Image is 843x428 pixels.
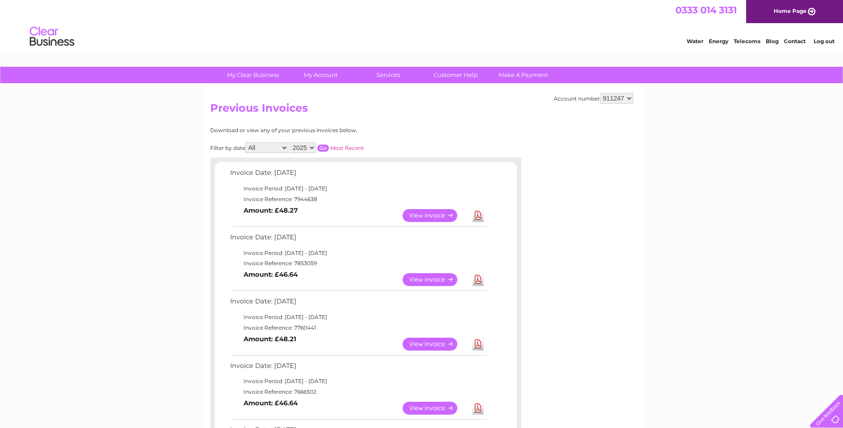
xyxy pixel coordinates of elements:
[212,5,632,43] div: Clear Business is a trading name of Verastar Limited (registered in [GEOGRAPHIC_DATA] No. 3667643...
[228,312,488,323] td: Invoice Period: [DATE] - [DATE]
[472,338,483,351] a: Download
[216,67,290,83] a: My Clear Business
[814,38,835,44] a: Log out
[734,38,760,44] a: Telecoms
[244,335,296,343] b: Amount: £48.21
[228,194,488,205] td: Invoice Reference: 7944638
[228,376,488,387] td: Invoice Period: [DATE] - [DATE]
[472,402,483,415] a: Download
[487,67,560,83] a: Make A Payment
[210,142,443,153] div: Filter by date
[784,38,806,44] a: Contact
[403,402,468,415] a: View
[228,387,488,397] td: Invoice Reference: 7666502
[228,323,488,333] td: Invoice Reference: 7760441
[472,209,483,222] a: Download
[472,273,483,286] a: Download
[228,167,488,183] td: Invoice Date: [DATE]
[687,38,703,44] a: Water
[330,145,364,151] a: Most Recent
[403,338,468,351] a: View
[228,231,488,248] td: Invoice Date: [DATE]
[228,360,488,376] td: Invoice Date: [DATE]
[228,248,488,258] td: Invoice Period: [DATE] - [DATE]
[419,67,492,83] a: Customer Help
[228,295,488,312] td: Invoice Date: [DATE]
[244,399,298,407] b: Amount: £46.64
[228,183,488,194] td: Invoice Period: [DATE] - [DATE]
[403,273,468,286] a: View
[244,206,298,214] b: Amount: £48.27
[284,67,357,83] a: My Account
[210,127,443,133] div: Download or view any of your previous invoices below.
[228,258,488,269] td: Invoice Reference: 7853059
[709,38,728,44] a: Energy
[29,23,75,50] img: logo.png
[352,67,425,83] a: Services
[554,93,633,104] div: Account number
[403,209,468,222] a: View
[244,271,298,279] b: Amount: £46.64
[766,38,779,44] a: Blog
[210,102,633,119] h2: Previous Invoices
[675,4,737,16] a: 0333 014 3131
